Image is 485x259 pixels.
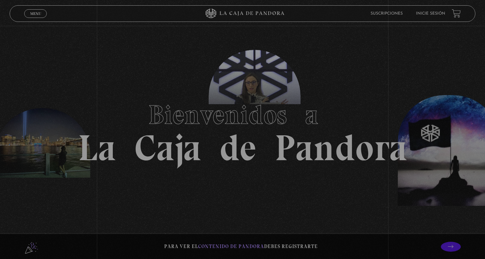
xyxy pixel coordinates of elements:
[28,17,43,22] span: Cerrar
[164,242,318,251] p: Para ver el debes registrarte
[148,99,337,131] span: Bienvenidos a
[78,93,407,166] h1: La Caja de Pandora
[371,12,403,16] a: Suscripciones
[452,9,461,18] a: View your shopping cart
[30,12,41,16] span: Menu
[416,12,445,16] a: Inicie sesión
[198,243,264,249] span: contenido de Pandora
